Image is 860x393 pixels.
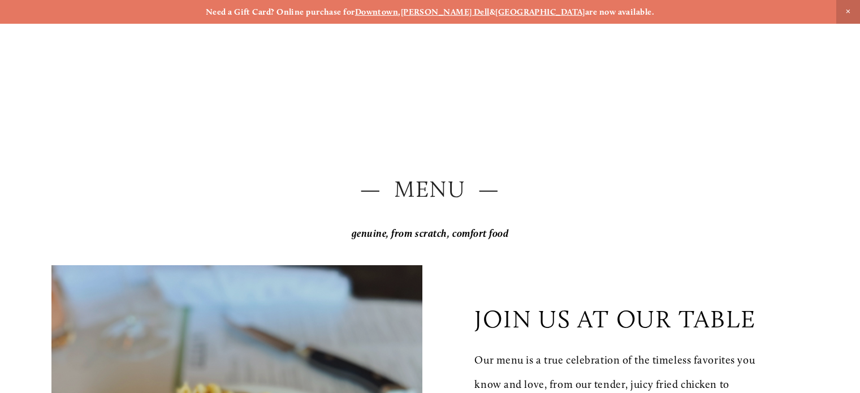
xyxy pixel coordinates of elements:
[401,7,490,17] a: [PERSON_NAME] Dell
[585,7,654,17] strong: are now available.
[490,7,495,17] strong: &
[398,7,400,17] strong: ,
[474,304,755,334] p: join us at our table
[495,7,585,17] a: [GEOGRAPHIC_DATA]
[206,7,355,17] strong: Need a Gift Card? Online purchase for
[352,227,509,240] em: genuine, from scratch, comfort food
[355,7,399,17] a: Downtown
[51,173,809,205] h2: — Menu —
